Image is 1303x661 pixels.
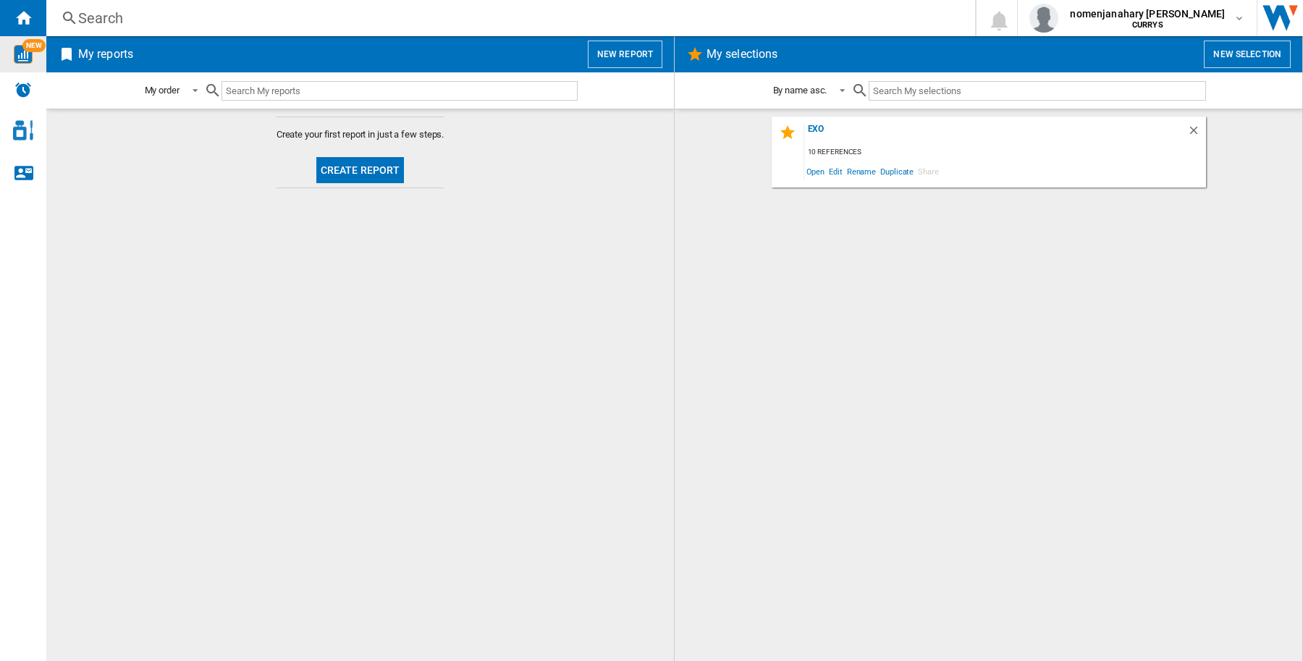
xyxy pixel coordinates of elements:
span: Create your first report in just a few steps. [277,128,444,141]
span: Open [804,161,827,181]
img: alerts-logo.svg [14,81,32,98]
img: cosmetic-logo.svg [13,120,33,140]
span: Edit [827,161,845,181]
input: Search My reports [222,81,578,101]
div: Search [78,8,937,28]
img: profile.jpg [1029,4,1058,33]
h2: My reports [75,41,136,68]
input: Search My selections [869,81,1205,101]
div: exo [804,124,1187,143]
span: Rename [845,161,878,181]
h2: My selections [704,41,780,68]
span: nomenjanahary [PERSON_NAME] [1070,7,1225,21]
div: Delete [1187,124,1206,143]
button: New selection [1204,41,1291,68]
button: Create report [316,157,405,183]
b: CURRYS [1132,20,1163,30]
div: 10 references [804,143,1206,161]
span: Duplicate [878,161,916,181]
div: By name asc. [773,85,827,96]
div: My order [145,85,180,96]
span: Share [916,161,941,181]
button: New report [588,41,662,68]
img: wise-card.svg [14,45,33,64]
span: NEW [22,39,46,52]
